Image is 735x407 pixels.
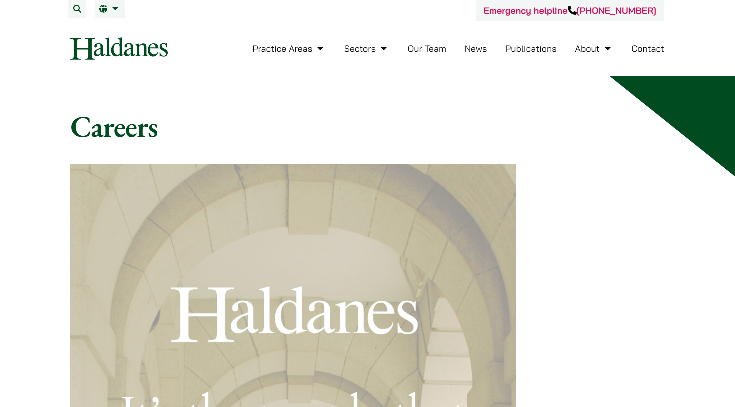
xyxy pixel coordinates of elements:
a: Practice Areas [252,43,326,54]
a: Publications [505,43,557,54]
a: Emergency helpline[PHONE_NUMBER] [484,5,656,16]
a: About [575,43,613,54]
a: EN [99,5,121,13]
a: Contact [631,43,664,54]
a: News [465,43,487,54]
a: Our Team [408,43,446,54]
img: Logo of Haldanes [70,37,168,60]
h1: Careers [70,108,664,144]
a: Sectors [344,43,389,54]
